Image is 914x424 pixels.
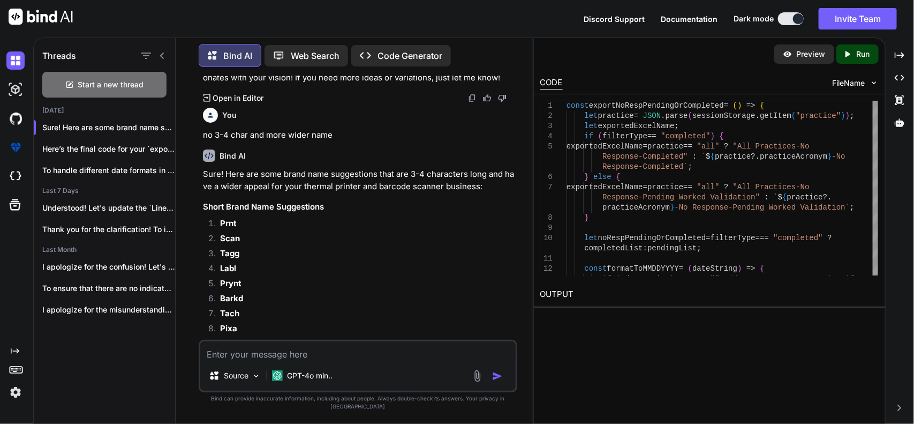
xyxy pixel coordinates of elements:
span: return [679,274,706,283]
span: practice [647,183,683,191]
span: exportNoRespPendingOrCompleted [589,101,724,110]
p: Bind can provide inaccurate information, including about people. Always double-check its answers.... [199,395,517,411]
span: ) [670,274,674,283]
span: pendingList [647,244,697,252]
img: Bind AI [9,9,73,25]
h1: Threads [42,49,76,62]
span: sessionStorage [692,111,756,120]
span: ; [850,111,854,120]
span: JSON [643,111,661,120]
button: Documentation [661,13,717,25]
div: 5 [540,142,553,152]
span: Response-Completed` [602,162,688,171]
span: = [643,142,647,151]
span: { [719,132,723,140]
span: ) [841,111,845,120]
p: To handle different date formats in your... [42,165,175,176]
p: no 3-4 char and more wider name [203,129,515,142]
span: dateString [625,274,670,283]
span: exportedExcelName [566,142,643,151]
span: ) [737,264,742,273]
span: if [602,274,611,283]
span: ( [791,111,796,120]
span: FileName [833,78,865,88]
span: ? [724,183,728,191]
span: let [584,122,598,130]
span: ( [733,101,737,110]
p: Sure! Here are some brand name suggestions that are 3-4 characters long and have a wider appeal f... [203,168,515,192]
span: } [584,173,588,181]
div: CODE [540,77,563,90]
span: "All Practices-No [733,183,810,191]
span: { [616,173,620,181]
span: ; [688,162,692,171]
div: 10 [540,233,553,243]
span: { [711,152,715,161]
div: 8 [540,213,553,223]
div: 7 [540,182,553,192]
span: Response-Completed" [602,152,688,161]
strong: Prynt [220,278,241,288]
span: Dark mode [734,13,774,24]
span: ` [773,193,777,202]
span: ( [616,274,620,283]
span: => [746,101,756,110]
div: 4 [540,131,553,142]
span: practiceAcronym [760,152,827,161]
p: GPT-4o min.. [287,370,333,381]
span: const [566,101,589,110]
span: ; [697,244,701,252]
p: Source [224,370,248,381]
span: : [643,244,647,252]
span: { [760,264,764,273]
span: if [584,132,593,140]
span: = [634,111,638,120]
p: Preview [797,49,826,59]
h6: Bind AI [220,151,246,161]
strong: Prnt [220,218,237,228]
span: exportedExcelName [566,183,643,191]
span: ) [737,101,742,110]
button: Discord Support [584,13,645,25]
span: practiceAcronym [602,203,670,212]
span: ?. [751,152,760,161]
span: === [756,234,769,242]
span: ` [701,152,706,161]
span: = [724,101,728,110]
span: getItem [760,111,791,120]
span: practice [715,152,751,161]
span: } [827,152,832,161]
p: Sure! Here are some brand name suggestio... [42,122,175,133]
div: 13 [540,274,553,284]
span: "all" [697,142,719,151]
img: GPT-4o mini [272,370,283,381]
img: dislike [498,94,507,102]
span: ( [688,264,692,273]
span: : [764,193,768,202]
strong: Labl [220,263,236,273]
h2: OUTPUT [534,282,885,307]
span: filterType [711,234,756,242]
span: ; [850,203,854,212]
img: icon [492,371,503,382]
span: = [679,264,683,273]
strong: Barkd [220,293,243,303]
span: ( [688,111,692,120]
img: cloudideIcon [6,167,25,185]
span: parse [666,111,688,120]
span: -No Response-Pending Worked Validation` [674,203,850,212]
strong: Pixa [220,323,237,333]
span: = [706,234,710,242]
p: Here’s the final code for your `exportNo... [42,144,175,154]
span: "All Practices-No [733,142,810,151]
span: Start a new thread [78,79,144,90]
p: Thank you for the clarification! To implement... [42,224,175,235]
span: ) [845,111,850,120]
span: ) [711,132,715,140]
p: Run [857,49,870,59]
span: else [593,173,611,181]
h2: Last Month [34,246,175,254]
span: ? [724,142,728,151]
span: ?. [823,193,832,202]
div: 1 [540,101,553,111]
